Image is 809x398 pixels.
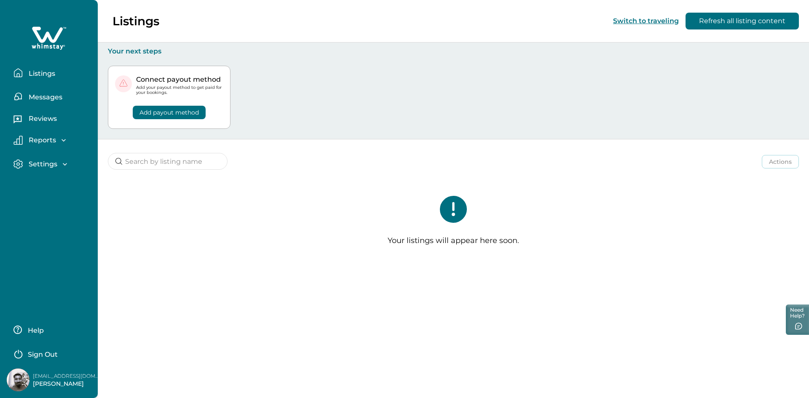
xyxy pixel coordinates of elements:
button: Switch to traveling [613,17,679,25]
button: Refresh all listing content [686,13,799,29]
p: Listings [26,69,55,78]
button: Reviews [13,112,91,128]
p: Reviews [26,115,57,123]
button: Reports [13,136,91,145]
p: Connect payout method [136,75,223,84]
p: Your listings will appear here soon. [388,236,519,246]
img: Whimstay Host [7,369,29,391]
button: Messages [13,88,91,105]
button: Settings [13,159,91,169]
button: Listings [13,64,91,81]
p: Messages [26,93,62,102]
p: Settings [26,160,57,168]
button: Help [13,321,88,338]
p: Add your payout method to get paid for your bookings. [136,85,223,95]
input: Search by listing name [108,153,228,170]
button: Sign Out [13,345,88,362]
button: Actions [762,155,799,168]
p: [EMAIL_ADDRESS][DOMAIN_NAME] [33,372,100,380]
p: [PERSON_NAME] [33,380,100,388]
p: Help [25,326,44,335]
p: Reports [26,136,56,144]
button: Add payout method [133,106,206,119]
p: Listings [113,14,159,28]
p: Sign Out [28,350,58,359]
p: Your next steps [108,47,799,56]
